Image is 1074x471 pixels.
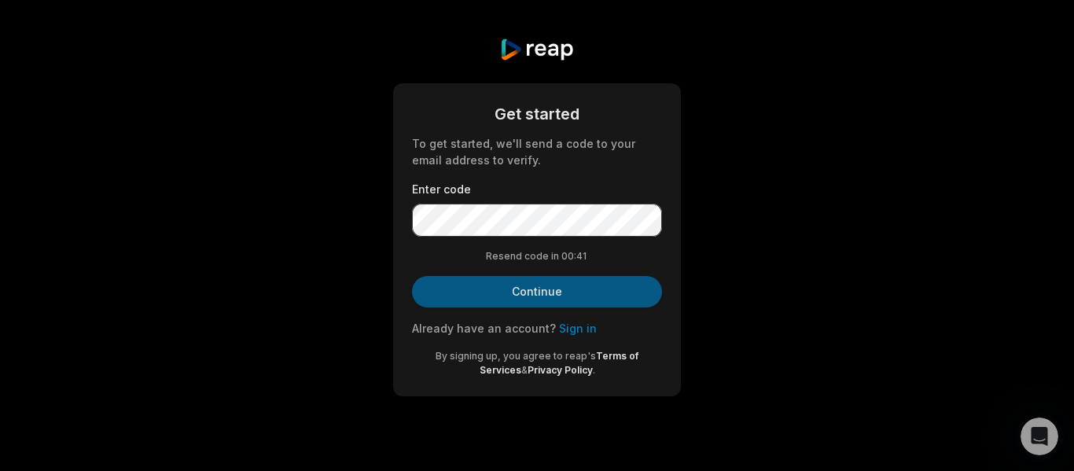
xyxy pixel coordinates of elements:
span: 41 [576,249,589,263]
span: By signing up, you agree to reap's [436,350,596,362]
span: Already have an account? [412,322,556,335]
span: & [521,364,528,376]
div: To get started, we'll send a code to your email address to verify. [412,135,662,168]
label: Enter code [412,181,662,197]
iframe: Intercom live chat [1021,418,1058,455]
span: . [593,364,595,376]
button: Continue [412,276,662,307]
a: Sign in [559,322,597,335]
a: Terms of Services [480,350,639,376]
div: Resend code in 00: [412,249,662,263]
img: reap [499,38,574,61]
div: Get started [412,102,662,126]
a: Privacy Policy [528,364,593,376]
